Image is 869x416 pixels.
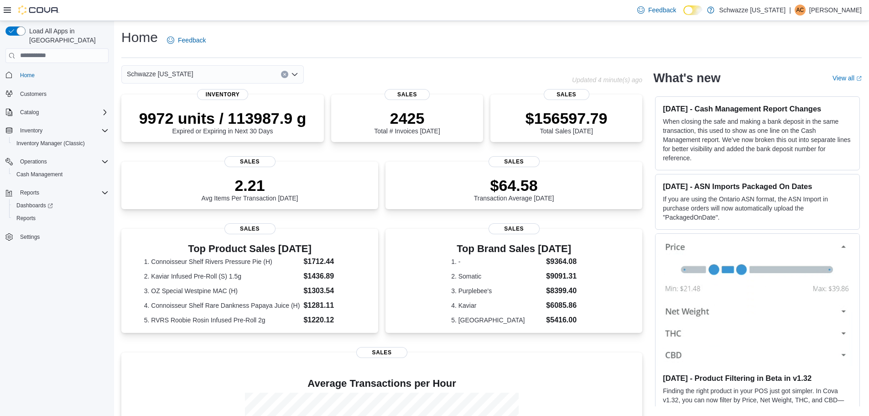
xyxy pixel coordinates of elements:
span: Sales [489,223,540,234]
div: Total # Invoices [DATE] [374,109,440,135]
button: Cash Management [9,168,112,181]
h3: [DATE] - Product Filtering in Beta in v1.32 [663,374,852,383]
a: Home [16,70,38,81]
span: Catalog [20,109,39,116]
span: Inventory [16,125,109,136]
span: Dashboards [13,200,109,211]
dt: 3. OZ Special Westpine MAC (H) [144,286,300,295]
span: Sales [356,347,407,358]
a: Dashboards [9,199,112,212]
span: Inventory [20,127,42,134]
button: Reports [9,212,112,225]
p: $64.58 [474,176,554,195]
button: Inventory Manager (Classic) [9,137,112,150]
dd: $8399.40 [546,285,577,296]
p: $156597.79 [526,109,608,127]
a: Customers [16,89,50,100]
div: Alexander Crowley [795,5,806,16]
span: Feedback [648,5,676,15]
dt: 3. Purplebee's [451,286,542,295]
span: Reports [16,187,109,198]
span: Sales [224,223,276,234]
h1: Home [121,28,158,47]
p: If you are using the Ontario ASN format, the ASN Import in purchase orders will now automatically... [663,195,852,222]
span: Inventory Manager (Classic) [13,138,109,149]
span: Sales [544,89,589,100]
div: Transaction Average [DATE] [474,176,554,202]
svg: External link [856,76,862,81]
a: Settings [16,232,43,242]
div: Avg Items Per Transaction [DATE] [202,176,298,202]
span: Cash Management [13,169,109,180]
h3: Top Brand Sales [DATE] [451,243,577,254]
dt: 2. Kaviar Infused Pre-Roll (S) 1.5g [144,272,300,281]
dd: $9364.08 [546,256,577,267]
dd: $1712.44 [303,256,355,267]
button: Catalog [2,106,112,119]
span: Load All Apps in [GEOGRAPHIC_DATA] [26,26,109,45]
span: Operations [20,158,47,165]
dd: $9091.31 [546,271,577,282]
span: AC [796,5,804,16]
span: Cash Management [16,171,62,178]
span: Home [16,69,109,81]
span: Feedback [178,36,206,45]
button: Inventory [16,125,46,136]
dt: 5. RVRS Roobie Rosin Infused Pre-Roll 2g [144,316,300,325]
a: Inventory Manager (Classic) [13,138,88,149]
span: Operations [16,156,109,167]
span: Sales [489,156,540,167]
p: 2425 [374,109,440,127]
span: Settings [20,233,40,241]
p: When closing the safe and making a bank deposit in the same transaction, this used to show as one... [663,117,852,163]
h3: [DATE] - Cash Management Report Changes [663,104,852,113]
button: Reports [16,187,43,198]
button: Inventory [2,124,112,137]
dd: $1303.54 [303,285,355,296]
span: Home [20,72,35,79]
span: Reports [20,189,39,196]
h2: What's new [653,71,720,85]
span: Customers [16,88,109,100]
span: Sales [224,156,276,167]
dd: $1281.11 [303,300,355,311]
a: Cash Management [13,169,66,180]
input: Dark Mode [683,5,702,15]
span: Dark Mode [683,15,684,16]
p: 2.21 [202,176,298,195]
div: Total Sales [DATE] [526,109,608,135]
button: Catalog [16,107,42,118]
dd: $1220.12 [303,315,355,326]
a: Feedback [634,1,680,19]
button: Home [2,68,112,82]
span: Customers [20,90,47,98]
span: Settings [16,231,109,242]
a: Dashboards [13,200,57,211]
button: Clear input [281,71,288,78]
p: 9972 units / 113987.9 g [139,109,307,127]
dt: 1. Connoisseur Shelf Rivers Pressure Pie (H) [144,257,300,266]
span: Catalog [16,107,109,118]
dd: $6085.86 [546,300,577,311]
dd: $1436.89 [303,271,355,282]
dt: 5. [GEOGRAPHIC_DATA] [451,316,542,325]
span: Sales [385,89,430,100]
nav: Complex example [5,65,109,268]
button: Operations [16,156,51,167]
span: Schwazze [US_STATE] [127,68,193,79]
button: Open list of options [291,71,298,78]
h4: Average Transactions per Hour [129,378,635,389]
span: Reports [13,213,109,224]
p: Updated 4 minute(s) ago [572,76,642,84]
p: | [789,5,791,16]
dt: 4. Connoisseur Shelf Rare Dankness Papaya Juice (H) [144,301,300,310]
span: Dashboards [16,202,53,209]
button: Operations [2,155,112,168]
h3: Top Product Sales [DATE] [144,243,356,254]
h3: [DATE] - ASN Imports Packaged On Dates [663,182,852,191]
span: Inventory [197,89,248,100]
span: Reports [16,215,36,222]
dt: 2. Somatic [451,272,542,281]
p: Schwazze [US_STATE] [719,5,786,16]
dt: 1. - [451,257,542,266]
